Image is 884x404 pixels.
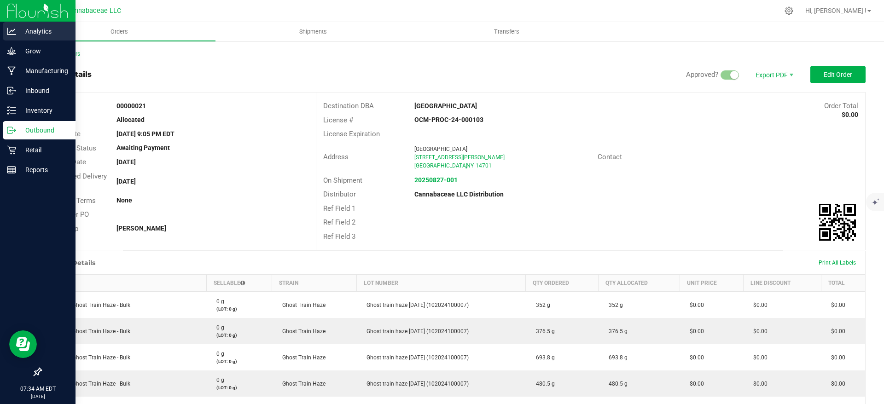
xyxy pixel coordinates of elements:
[16,26,71,37] p: Analytics
[842,111,858,118] strong: $0.00
[826,381,845,387] span: $0.00
[278,381,326,387] span: Ghost Train Haze
[41,275,207,292] th: Item
[749,328,768,335] span: $0.00
[356,275,526,292] th: Lot Number
[287,28,339,36] span: Shipments
[278,302,326,308] span: Ghost Train Haze
[749,302,768,308] span: $0.00
[604,354,628,361] span: 693.8 g
[212,298,224,305] span: 0 g
[824,71,852,78] span: Edit Order
[323,116,353,124] span: License #
[323,232,355,241] span: Ref Field 3
[821,275,865,292] th: Total
[805,7,867,14] span: Hi, [PERSON_NAME] !
[16,85,71,96] p: Inbound
[686,70,718,79] span: Approved?
[599,275,680,292] th: Qty Allocated
[212,384,266,391] p: (LOT: 0 g)
[819,260,856,266] span: Print All Labels
[746,66,801,83] li: Export PDF
[212,377,224,383] span: 0 g
[7,126,16,135] inline-svg: Outbound
[604,381,628,387] span: 480.5 g
[116,225,166,232] strong: [PERSON_NAME]
[323,190,356,198] span: Distributor
[216,22,410,41] a: Shipments
[47,302,130,308] span: Flower - Ghost Train Haze - Bulk
[414,190,504,198] strong: Cannabaceae LLC Distribution
[116,196,132,204] strong: None
[7,106,16,115] inline-svg: Inventory
[414,102,477,110] strong: [GEOGRAPHIC_DATA]
[531,302,550,308] span: 352 g
[16,125,71,136] p: Outbound
[482,28,532,36] span: Transfers
[826,354,845,361] span: $0.00
[116,144,170,151] strong: Awaiting Payment
[212,324,224,331] span: 0 g
[16,164,71,175] p: Reports
[826,328,845,335] span: $0.00
[278,328,326,335] span: Ghost Train Haze
[206,275,272,292] th: Sellable
[278,354,326,361] span: Ghost Train Haze
[531,354,555,361] span: 693.8 g
[604,302,623,308] span: 352 g
[9,330,37,358] iframe: Resource center
[47,354,130,361] span: Flower - Ghost Train Haze - Bulk
[323,204,355,213] span: Ref Field 1
[743,275,821,292] th: Line Discount
[414,116,483,123] strong: OCM-PROC-24-000103
[98,28,140,36] span: Orders
[819,204,856,241] img: Scan me!
[323,130,380,138] span: License Expiration
[414,176,458,184] strong: 20250827-001
[362,354,469,361] span: Ghost train haze [DATE] (102024100007)
[414,146,467,152] span: [GEOGRAPHIC_DATA]
[7,86,16,95] inline-svg: Inbound
[323,153,349,161] span: Address
[47,328,130,335] span: Flower - Ghost Train Haze - Bulk
[7,165,16,174] inline-svg: Reports
[212,351,224,357] span: 0 g
[7,27,16,36] inline-svg: Analytics
[604,328,628,335] span: 376.5 g
[685,354,704,361] span: $0.00
[16,46,71,57] p: Grow
[749,354,768,361] span: $0.00
[212,306,266,312] p: (LOT: 0 g)
[685,328,704,335] span: $0.00
[212,358,266,365] p: (LOT: 0 g)
[67,7,121,15] span: Cannabaceae LLC
[680,275,743,292] th: Unit Price
[362,328,469,335] span: Ghost train haze [DATE] (102024100007)
[4,385,71,393] p: 07:34 AM EDT
[685,381,704,387] span: $0.00
[466,162,474,169] span: NY
[116,158,136,166] strong: [DATE]
[323,176,362,185] span: On Shipment
[116,116,145,123] strong: Allocated
[476,162,492,169] span: 14701
[47,381,130,387] span: Flower - Ghost Train Haze - Bulk
[16,144,71,156] p: Retail
[16,65,71,76] p: Manufacturing
[4,393,71,400] p: [DATE]
[7,66,16,75] inline-svg: Manufacturing
[598,153,622,161] span: Contact
[16,105,71,116] p: Inventory
[414,154,505,161] span: [STREET_ADDRESS][PERSON_NAME]
[362,381,469,387] span: Ghost train haze [DATE] (102024100007)
[749,381,768,387] span: $0.00
[272,275,357,292] th: Strain
[22,22,216,41] a: Orders
[7,46,16,56] inline-svg: Grow
[323,102,374,110] span: Destination DBA
[212,332,266,339] p: (LOT: 0 g)
[531,381,555,387] span: 480.5 g
[116,102,146,110] strong: 00000021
